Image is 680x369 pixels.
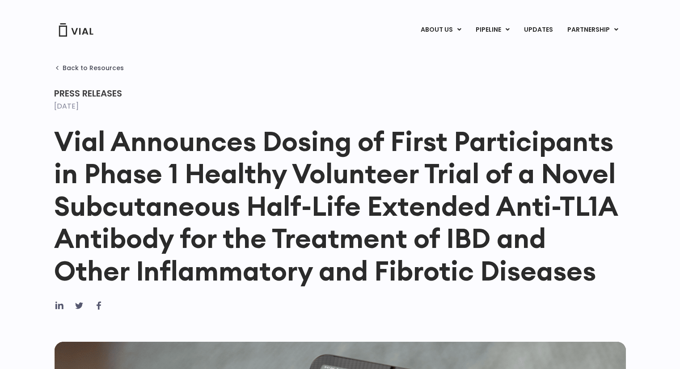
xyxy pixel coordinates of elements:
[74,300,84,311] div: Share on twitter
[414,22,468,38] a: ABOUT USMenu Toggle
[63,64,124,71] span: Back to Resources
[517,22,560,38] a: UPDATES
[54,87,122,100] span: Press Releases
[93,300,104,311] div: Share on facebook
[54,300,65,311] div: Share on linkedin
[54,101,79,111] time: [DATE]
[54,125,626,287] h1: Vial Announces Dosing of First Participants in Phase 1 Healthy Volunteer Trial of a Novel Subcuta...
[54,64,124,71] a: Back to Resources
[560,22,625,38] a: PARTNERSHIPMenu Toggle
[469,22,516,38] a: PIPELINEMenu Toggle
[58,23,94,37] img: Vial Logo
